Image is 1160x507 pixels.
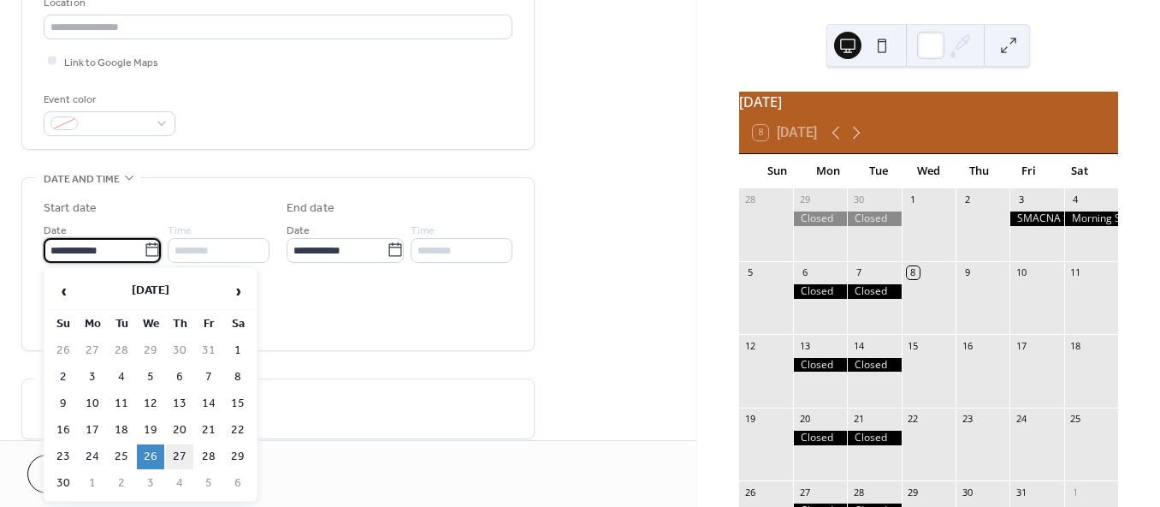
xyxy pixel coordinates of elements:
td: 23 [50,444,77,469]
div: 17 [1015,339,1027,352]
td: 7 [195,365,222,390]
div: 1 [1069,486,1082,498]
div: Event color [44,91,172,109]
div: 10 [1015,266,1027,279]
td: 4 [166,471,193,496]
td: 5 [195,471,222,496]
div: 7 [852,266,865,279]
td: 30 [166,338,193,363]
div: 26 [744,486,757,498]
span: Date and time [44,170,120,188]
span: Time [411,221,435,239]
th: Tu [108,312,135,337]
th: Fr [195,312,222,337]
div: Closed [793,431,847,445]
td: 31 [195,338,222,363]
th: Th [166,312,193,337]
div: 8 [907,266,920,279]
div: 2 [961,194,974,206]
div: Wed [903,154,954,188]
div: Closed [793,212,847,226]
span: Date [44,221,67,239]
div: 20 [798,413,811,426]
td: 2 [108,471,135,496]
div: 30 [852,194,865,206]
div: Closed [847,358,901,373]
td: 4 [108,365,135,390]
td: 8 [224,365,252,390]
span: Time [168,221,192,239]
td: 3 [137,471,164,496]
div: 27 [798,486,811,498]
span: ‹ [50,274,76,308]
div: 1 [907,194,920,206]
div: 16 [961,339,974,352]
div: 22 [907,413,920,426]
div: 24 [1015,413,1027,426]
td: 15 [224,391,252,416]
td: 21 [195,418,222,443]
div: 13 [798,339,811,352]
div: 18 [1069,339,1082,352]
td: 20 [166,418,193,443]
div: Mon [802,154,853,188]
td: 2 [50,365,77,390]
td: 26 [137,444,164,469]
button: Cancel [27,455,133,493]
div: 5 [744,266,757,279]
td: 12 [137,391,164,416]
td: 14 [195,391,222,416]
th: Mo [79,312,106,337]
td: 27 [79,338,106,363]
td: 16 [50,418,77,443]
td: 26 [50,338,77,363]
td: 29 [137,338,164,363]
div: End date [287,200,334,218]
div: Closed [793,358,847,373]
td: 17 [79,418,106,443]
div: Closed [793,284,847,299]
td: 30 [50,471,77,496]
div: 28 [744,194,757,206]
td: 29 [224,444,252,469]
td: 28 [108,338,135,363]
div: Closed [847,431,901,445]
td: 6 [224,471,252,496]
div: Sun [753,154,803,188]
div: 19 [744,413,757,426]
td: 5 [137,365,164,390]
td: 22 [224,418,252,443]
div: 3 [1015,194,1027,206]
td: 24 [79,444,106,469]
div: 31 [1015,486,1027,498]
div: 15 [907,339,920,352]
td: 1 [79,471,106,496]
div: Sat [1054,154,1104,188]
th: We [137,312,164,337]
span: Link to Google Maps [64,53,158,71]
div: 6 [798,266,811,279]
div: 12 [744,339,757,352]
td: 13 [166,391,193,416]
td: 11 [108,391,135,416]
div: SMACNA Shoot [1009,212,1063,226]
div: Closed [847,284,901,299]
div: Start date [44,200,97,218]
div: 28 [852,486,865,498]
span: › [225,274,251,308]
td: 18 [108,418,135,443]
td: 27 [166,444,193,469]
div: 4 [1069,194,1082,206]
div: 11 [1069,266,1082,279]
th: Su [50,312,77,337]
span: Date [287,221,310,239]
td: 1 [224,338,252,363]
td: 28 [195,444,222,469]
td: 6 [166,365,193,390]
div: 25 [1069,413,1082,426]
div: 29 [907,486,920,498]
div: 30 [961,486,974,498]
div: 21 [852,413,865,426]
td: 19 [137,418,164,443]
